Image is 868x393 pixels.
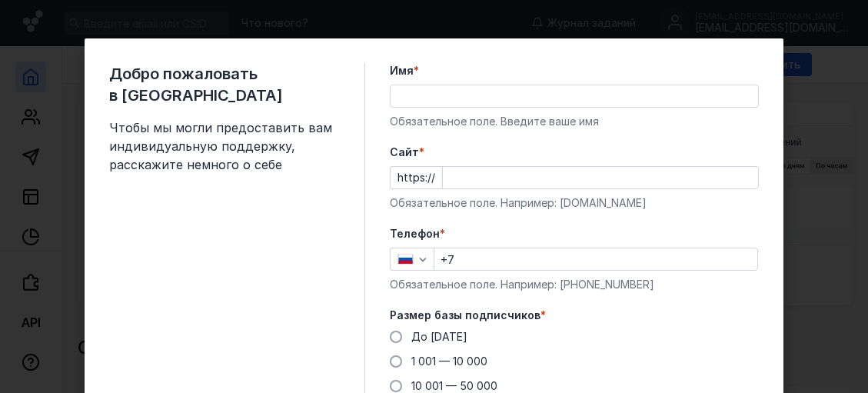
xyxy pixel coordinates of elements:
[109,118,340,174] span: Чтобы мы могли предоставить вам индивидуальную поддержку, расскажите немного о себе
[411,379,497,392] span: 10 001 — 50 000
[390,63,414,78] span: Имя
[109,63,340,106] span: Добро пожаловать в [GEOGRAPHIC_DATA]
[390,277,759,292] div: Обязательное поле. Например: [PHONE_NUMBER]
[411,355,487,368] span: 1 001 — 10 000
[411,330,467,343] span: До [DATE]
[390,114,759,129] div: Обязательное поле. Введите ваше имя
[390,308,540,323] span: Размер базы подписчиков
[390,226,440,241] span: Телефон
[390,145,419,160] span: Cайт
[390,195,759,211] div: Обязательное поле. Например: [DOMAIN_NAME]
